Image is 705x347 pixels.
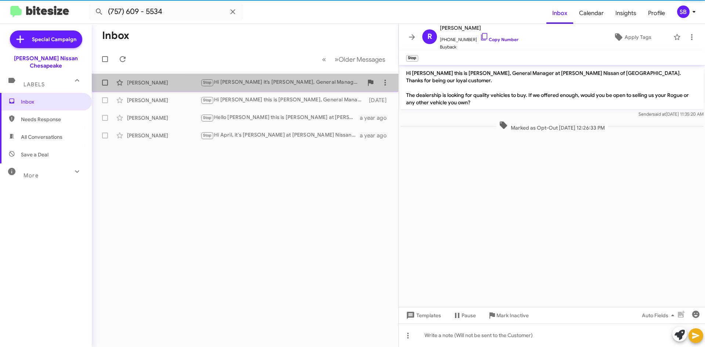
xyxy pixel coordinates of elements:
[400,66,704,109] p: Hi [PERSON_NAME] this is [PERSON_NAME], General Manager at [PERSON_NAME] Nissan of [GEOGRAPHIC_DA...
[496,121,608,131] span: Marked as Opt-Out [DATE] 12:26:33 PM
[200,96,365,104] div: Hi [PERSON_NAME] this is [PERSON_NAME], General Manager at [PERSON_NAME] Nissan of [GEOGRAPHIC_DA...
[200,113,360,122] div: Hello [PERSON_NAME] this is [PERSON_NAME] at [PERSON_NAME] Nissan of [GEOGRAPHIC_DATA]. We’re act...
[203,115,212,120] span: Stop
[360,114,393,122] div: a year ago
[594,30,670,44] button: Apply Tags
[318,52,390,67] nav: Page navigation example
[653,111,666,117] span: said at
[203,133,212,138] span: Stop
[21,151,48,158] span: Save a Deal
[447,309,482,322] button: Pause
[639,111,704,117] span: Sender [DATE] 11:35:20 AM
[440,43,518,51] span: Buyback
[23,81,45,88] span: Labels
[625,30,651,44] span: Apply Tags
[399,309,447,322] button: Templates
[427,31,432,43] span: R
[360,132,393,139] div: a year ago
[339,55,385,64] span: Older Messages
[127,114,200,122] div: [PERSON_NAME]
[10,30,82,48] a: Special Campaign
[21,116,83,123] span: Needs Response
[546,3,573,24] a: Inbox
[573,3,610,24] a: Calendar
[203,80,212,85] span: Stop
[440,24,518,32] span: [PERSON_NAME]
[89,3,243,21] input: Search
[482,309,535,322] button: Mark Inactive
[642,309,677,322] span: Auto Fields
[496,309,529,322] span: Mark Inactive
[671,6,697,18] button: SB
[322,55,326,64] span: «
[21,98,83,105] span: Inbox
[330,52,390,67] button: Next
[203,98,212,102] span: Stop
[462,309,476,322] span: Pause
[127,132,200,139] div: [PERSON_NAME]
[127,79,200,86] div: [PERSON_NAME]
[405,309,441,322] span: Templates
[318,52,330,67] button: Previous
[610,3,642,24] a: Insights
[480,37,518,42] a: Copy Number
[32,36,76,43] span: Special Campaign
[642,3,671,24] a: Profile
[440,32,518,43] span: [PHONE_NUMBER]
[102,30,129,41] h1: Inbox
[127,97,200,104] div: [PERSON_NAME]
[365,97,393,104] div: [DATE]
[21,133,62,141] span: All Conversations
[335,55,339,64] span: »
[406,55,418,62] small: Stop
[636,309,683,322] button: Auto Fields
[200,78,363,87] div: Hi [PERSON_NAME] it’s [PERSON_NAME], General Manager at [PERSON_NAME] Nissan of [GEOGRAPHIC_DATA]...
[677,6,690,18] div: SB
[23,172,39,179] span: More
[200,131,360,140] div: Hi April, it's [PERSON_NAME] at [PERSON_NAME] Nissan of [GEOGRAPHIC_DATA]. Wanted to let you know...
